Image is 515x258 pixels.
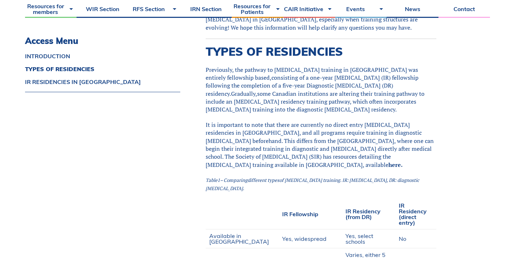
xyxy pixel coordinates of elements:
[206,44,343,59] span: TYPES OF RESIDENCIES
[231,90,257,98] span: Gradually,
[206,66,418,81] span: Previously, the pathway to [MEDICAL_DATA] training in [GEOGRAPHIC_DATA] was entirely fellowship b...
[220,177,247,183] span: – Comparing
[25,79,180,85] a: IR RESIDENCIES IN [GEOGRAPHIC_DATA]
[217,177,220,183] span: 1
[206,8,418,31] span: It can be confusing to know about the different opportunities to train in [MEDICAL_DATA] in [GEOG...
[25,36,180,46] h3: Access Menu
[247,177,279,183] span: different types
[206,74,418,98] span: consisting of a one-year [MEDICAL_DATA] (IR) fellowship following the completion of a five-year D...
[206,177,419,191] span: of [MEDICAL_DATA] training. IR: [MEDICAL_DATA], DR: diagnostic [MEDICAL_DATA].
[206,121,434,169] span: It is important to note that there are currently no direct entry [MEDICAL_DATA] residencies in [G...
[395,105,396,113] span: .
[345,232,373,245] span: Yes, select schools
[25,66,180,72] a: TYPES OF RESIDENCIES
[206,177,217,183] span: Table
[206,90,425,114] span: some Canadian institutions are altering their training pathway to include an [MEDICAL_DATA] resid...
[209,232,269,245] span: Available in [GEOGRAPHIC_DATA]
[399,202,427,226] span: IR Residency (direct entry)
[388,161,403,169] a: here.
[399,235,406,242] span: No
[282,210,318,218] span: IR Fellowship
[345,208,381,220] span: IR Residency (from DR)
[282,235,327,242] span: Yes, widespread
[25,53,180,59] a: INTRODUCTION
